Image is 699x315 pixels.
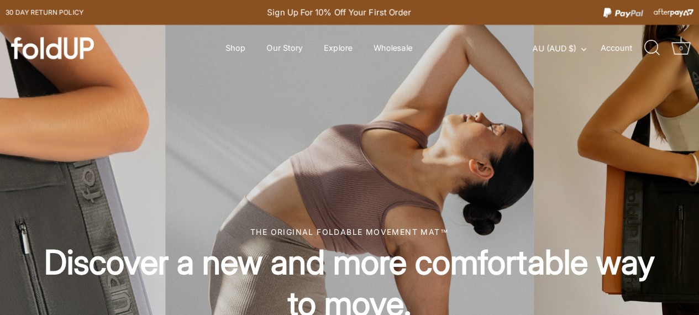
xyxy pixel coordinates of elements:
div: The original foldable movement mat™ [39,226,660,238]
a: Our Story [257,38,312,59]
a: Cart [669,36,693,60]
a: foldUP [11,37,116,59]
a: Account [601,41,643,55]
a: Explore [314,38,362,59]
img: foldUP [11,37,94,59]
a: Search [640,36,664,60]
div: 0 [675,43,686,54]
button: AU (AUD $) [533,44,598,54]
a: 30 day Return policy [6,6,83,19]
a: Shop [216,38,255,59]
a: Wholesale [364,38,422,59]
div: Primary navigation [198,38,439,59]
